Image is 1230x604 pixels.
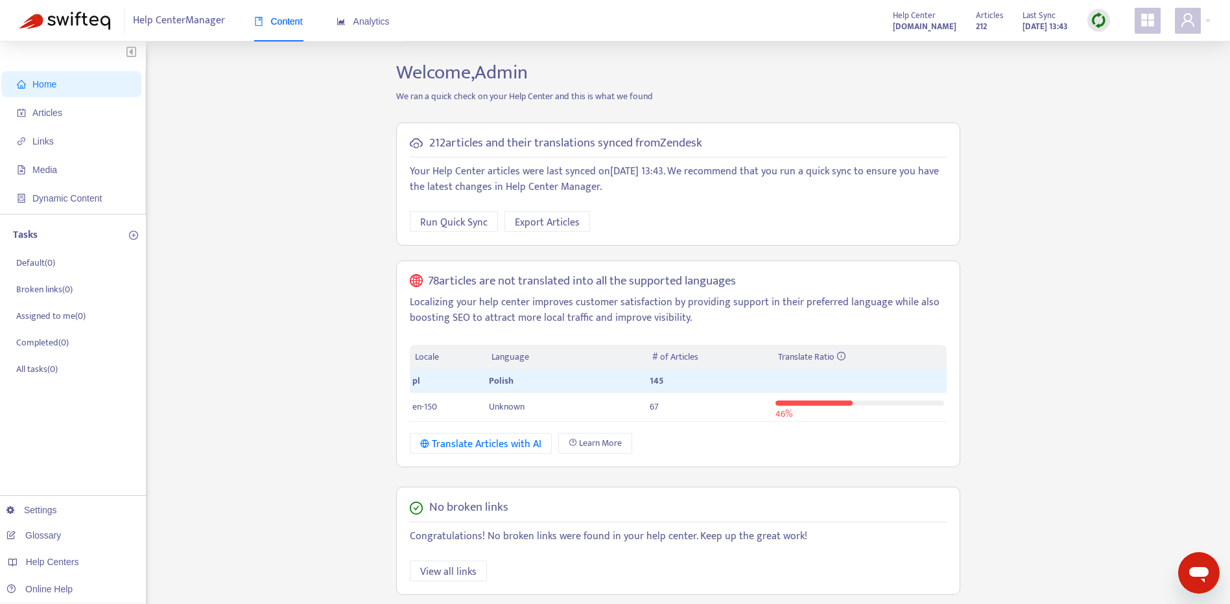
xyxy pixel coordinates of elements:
p: Broken links ( 0 ) [16,283,73,296]
a: Online Help [6,584,73,594]
a: Learn More [558,433,632,454]
button: Run Quick Sync [410,211,498,232]
span: Welcome, Admin [396,56,528,89]
span: container [17,194,26,203]
img: Swifteq [19,12,110,30]
p: We ran a quick check on your Help Center and this is what we found [386,89,970,103]
span: cloud-sync [410,137,423,150]
span: Run Quick Sync [420,215,488,231]
a: [DOMAIN_NAME] [893,19,956,34]
a: Glossary [6,530,61,540]
span: Learn More [579,436,622,450]
strong: [DATE] 13:43 [1023,19,1068,34]
th: Locale [410,345,486,370]
span: check-circle [410,502,423,515]
span: Content [254,16,303,27]
p: Default ( 0 ) [16,256,55,270]
span: View all links [420,564,477,580]
span: 67 [650,399,659,414]
div: Translate Ratio [778,350,941,364]
span: Polish [489,373,514,388]
strong: 212 [976,19,987,34]
span: Analytics [337,16,390,27]
span: Last Sync [1023,8,1056,23]
span: area-chart [337,17,346,26]
h5: No broken links [429,500,508,515]
button: View all links [410,561,487,581]
span: Help Center [893,8,936,23]
span: Export Articles [515,215,580,231]
img: sync.dc5367851b00ba804db3.png [1091,12,1107,29]
span: Links [32,136,54,146]
button: Translate Articles with AI [410,433,552,454]
span: Help Centers [26,557,79,567]
p: Your Help Center articles were last synced on [DATE] 13:43 . We recommend that you run a quick sy... [410,164,947,195]
p: Assigned to me ( 0 ) [16,309,86,323]
span: Articles [32,108,62,118]
span: Unknown [489,399,525,414]
span: Dynamic Content [32,193,102,203]
h5: 78 articles are not translated into all the supported languages [428,274,736,289]
span: file-image [17,165,26,174]
span: pl [412,373,420,388]
span: Articles [976,8,1003,23]
span: account-book [17,108,26,117]
button: Export Articles [504,211,590,232]
span: appstore [1140,12,1155,28]
span: Home [32,79,56,89]
span: Help Center Manager [133,8,225,33]
span: en-150 [412,399,437,414]
span: book [254,17,263,26]
h5: 212 articles and their translations synced from Zendesk [429,136,702,151]
p: Tasks [13,227,38,243]
span: home [17,80,26,89]
th: Language [486,345,647,370]
a: Settings [6,505,57,515]
p: All tasks ( 0 ) [16,362,58,376]
span: user [1180,12,1196,28]
p: Congratulations! No broken links were found in your help center. Keep up the great work! [410,529,947,544]
th: # of Articles [647,345,772,370]
div: Translate Articles with AI [420,436,541,452]
span: global [410,274,423,289]
p: Localizing your help center improves customer satisfaction by providing support in their preferre... [410,295,947,326]
span: plus-circle [129,231,138,240]
span: 46 % [775,406,792,421]
iframe: Przycisk umożliwiający otwarcie okna komunikatora [1178,552,1220,594]
span: 145 [650,373,663,388]
span: Media [32,165,57,175]
p: Completed ( 0 ) [16,336,69,349]
span: link [17,137,26,146]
